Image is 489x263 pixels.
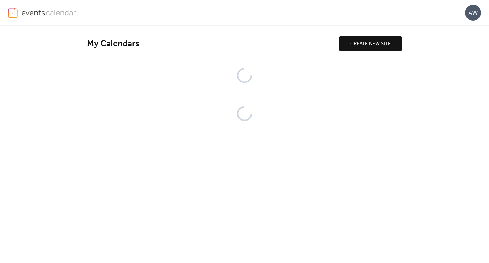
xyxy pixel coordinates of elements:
span: CREATE NEW SITE [350,40,391,48]
img: logo-type [21,8,76,17]
div: AW [465,5,481,21]
button: CREATE NEW SITE [339,36,402,51]
div: My Calendars [87,38,339,49]
img: logo [8,8,18,18]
